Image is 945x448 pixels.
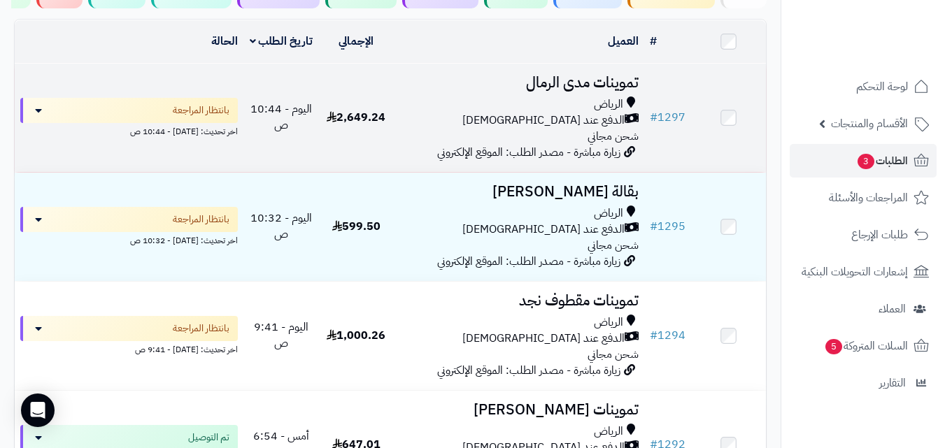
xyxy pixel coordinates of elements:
span: زيارة مباشرة - مصدر الطلب: الموقع الإلكتروني [437,362,620,379]
div: اخر تحديث: [DATE] - 10:32 ص [20,232,238,247]
span: الرياض [594,96,623,113]
img: logo-2.png [850,38,932,67]
span: 1,000.26 [327,327,385,344]
a: العملاء [790,292,937,326]
span: بانتظار المراجعة [173,321,229,335]
span: بانتظار المراجعة [173,103,229,117]
span: بانتظار المراجعة [173,212,229,226]
a: العميل [608,33,639,50]
span: اليوم - 10:32 ص [250,210,312,243]
a: إشعارات التحويلات البنكية [790,255,937,289]
span: 599.50 [332,218,381,235]
span: الرياض [594,205,623,222]
a: #1294 [650,327,685,344]
a: السلات المتروكة5 [790,329,937,363]
div: اخر تحديث: [DATE] - 9:41 ص [20,341,238,356]
span: زيارة مباشرة - مصدر الطلب: الموقع الإلكتروني [437,253,620,270]
a: الإجمالي [339,33,374,50]
div: Open Intercom Messenger [21,393,55,427]
span: الرياض [594,424,623,440]
div: اخر تحديث: [DATE] - 10:44 ص [20,123,238,138]
span: 3 [858,154,874,169]
h3: تموينات مدى الرمال [399,75,639,91]
span: الأقسام والمنتجات [831,114,908,133]
a: طلبات الإرجاع [790,218,937,252]
h3: تموينات [PERSON_NAME] [399,402,639,418]
span: شحن مجاني [588,128,639,145]
a: لوحة التحكم [790,70,937,103]
span: # [650,327,658,344]
span: شحن مجاني [588,237,639,254]
span: الطلبات [856,151,908,171]
span: العملاء [879,299,906,319]
a: التقارير [790,366,937,400]
span: اليوم - 10:44 ص [250,101,312,133]
span: الرياض [594,315,623,331]
h3: بقالة [PERSON_NAME] [399,184,639,200]
span: 5 [825,339,842,354]
a: الطلبات3 [790,144,937,178]
span: # [650,109,658,126]
a: #1297 [650,109,685,126]
span: الدفع عند [DEMOGRAPHIC_DATA] [462,113,625,129]
a: تاريخ الطلب [250,33,313,50]
span: المراجعات والأسئلة [829,188,908,208]
span: زيارة مباشرة - مصدر الطلب: الموقع الإلكتروني [437,144,620,161]
span: شحن مجاني [588,346,639,363]
span: 2,649.24 [327,109,385,126]
span: لوحة التحكم [856,77,908,96]
span: طلبات الإرجاع [851,225,908,245]
span: اليوم - 9:41 ص [254,319,308,352]
span: السلات المتروكة [824,336,908,356]
span: إشعارات التحويلات البنكية [802,262,908,282]
span: الدفع عند [DEMOGRAPHIC_DATA] [462,222,625,238]
a: المراجعات والأسئلة [790,181,937,215]
a: # [650,33,657,50]
span: تم التوصيل [188,431,229,445]
span: # [650,218,658,235]
span: التقارير [879,373,906,393]
a: #1295 [650,218,685,235]
h3: تموينات مقطوف نجد [399,293,639,309]
a: الحالة [211,33,238,50]
span: الدفع عند [DEMOGRAPHIC_DATA] [462,331,625,347]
